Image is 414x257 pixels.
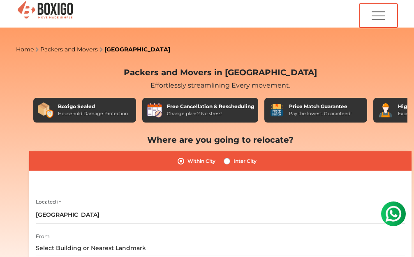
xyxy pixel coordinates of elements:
span: [GEOGRAPHIC_DATA] [36,211,99,218]
input: Select Building or Nearest Landmark [36,241,405,255]
div: Household Damage Protection [58,110,128,117]
div: Free Cancellation & Rescheduling [167,103,254,110]
div: Change plans? No stress! [167,110,254,117]
img: Boxigo Sealed [37,102,54,118]
a: Home [16,46,34,53]
h2: Packers and Movers in [GEOGRAPHIC_DATA] [29,67,412,77]
img: Highly Trained Professionals [377,102,394,118]
div: Effortlessly streamlining Every movement. [29,81,412,90]
div: Pay the lowest. Guaranteed! [289,110,352,117]
a: [GEOGRAPHIC_DATA] [104,46,170,53]
label: Inter City [234,156,257,166]
label: Within City [187,156,215,166]
div: Boxigo Sealed [58,103,128,110]
img: Price Match Guarantee [268,102,285,118]
a: Packers and Movers [40,46,98,53]
label: Located in [36,198,62,206]
img: Free Cancellation & Rescheduling [146,102,163,118]
div: Price Match Guarantee [289,103,352,110]
label: From [36,233,50,240]
img: whatsapp-icon.svg [8,8,25,25]
h2: Where are you going to relocate? [29,135,412,145]
img: menu [370,4,386,27]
